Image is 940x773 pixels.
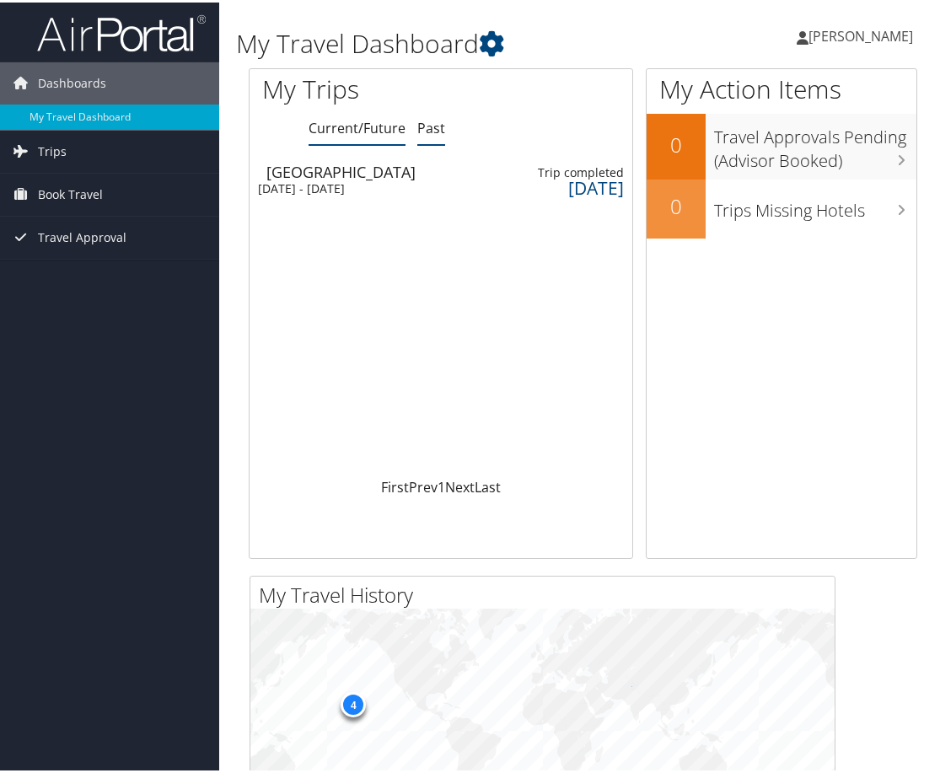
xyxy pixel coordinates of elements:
span: Dashboards [38,60,106,102]
h1: My Travel Dashboard [236,24,699,59]
a: Current/Future [309,116,406,135]
div: [DATE] - [DATE] [258,179,407,194]
a: First [381,475,409,494]
h3: Trips Missing Hotels [714,188,916,220]
div: [GEOGRAPHIC_DATA] [266,162,416,177]
a: 0Travel Approvals Pending (Advisor Booked) [647,111,916,176]
h1: My Trips [262,69,460,105]
div: [DATE] [538,178,624,193]
a: 1 [438,475,445,494]
span: Trips [38,128,67,170]
a: Prev [409,475,438,494]
div: Trip completed [538,163,624,178]
h2: 0 [647,190,706,218]
a: 0Trips Missing Hotels [647,177,916,236]
a: [PERSON_NAME] [797,8,930,59]
span: Book Travel [38,171,103,213]
h2: My Travel History [259,578,835,607]
img: airportal-logo.png [37,11,206,51]
h3: Travel Approvals Pending (Advisor Booked) [714,115,916,170]
a: Last [475,475,501,494]
h2: 0 [647,128,706,157]
a: Past [417,116,445,135]
span: Travel Approval [38,214,126,256]
span: [PERSON_NAME] [808,24,913,43]
div: 4 [341,690,366,715]
a: Next [445,475,475,494]
h1: My Action Items [647,69,916,105]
